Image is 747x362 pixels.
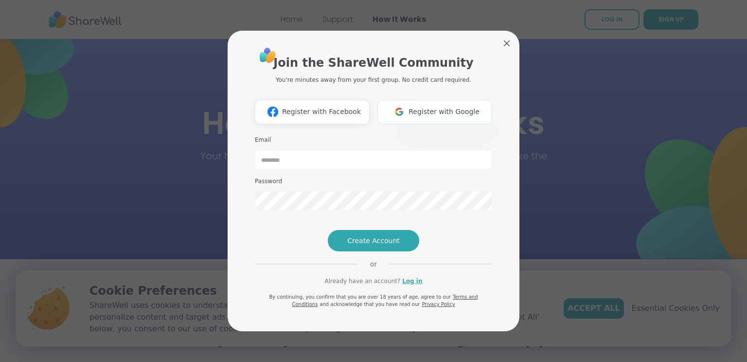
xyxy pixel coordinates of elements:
span: Register with Google [409,107,480,117]
span: Create Account [347,236,400,246]
button: Create Account [328,230,419,251]
h3: Email [255,136,492,144]
a: Privacy Policy [422,302,455,307]
img: ShareWell Logomark [390,103,409,121]
h3: Password [255,177,492,186]
button: Register with Facebook [255,100,370,124]
a: Terms and Conditions [292,294,478,307]
p: You're minutes away from your first group. No credit card required. [276,76,471,84]
h1: Join the ShareWell Community [273,54,473,72]
a: Log in [402,277,422,286]
button: Register with Google [377,100,492,124]
img: ShareWell Logo [257,44,279,66]
span: Already have an account? [324,277,400,286]
img: ShareWell Logomark [264,103,282,121]
span: Register with Facebook [282,107,361,117]
span: and acknowledge that you have read our [320,302,420,307]
span: By continuing, you confirm that you are over 18 years of age, agree to our [269,294,451,300]
span: or [358,259,389,269]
